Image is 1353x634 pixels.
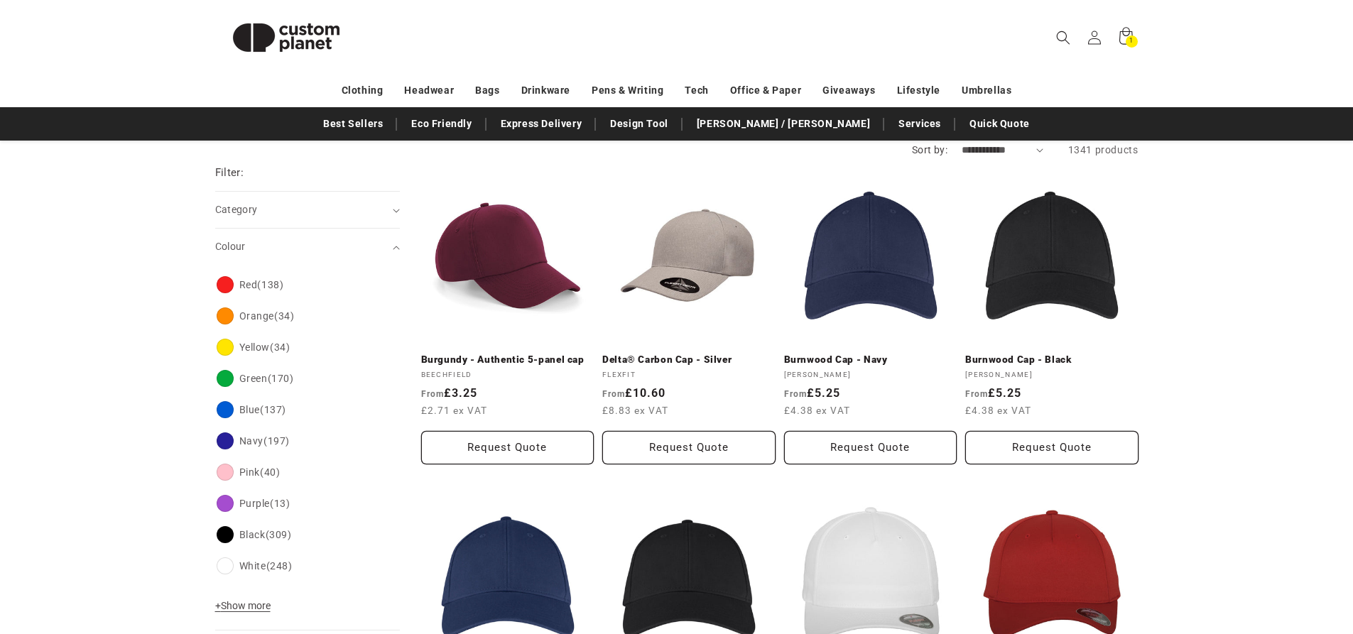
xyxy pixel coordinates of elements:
span: + [215,600,221,611]
iframe: Chat Widget [1116,481,1353,634]
a: Burnwood Cap - Navy [784,354,957,366]
span: 1341 products [1068,144,1139,155]
a: Burgundy - Authentic 5-panel cap [421,354,594,366]
img: Custom Planet [215,6,357,70]
a: Burnwood Cap - Black [965,354,1139,366]
a: Design Tool [603,111,675,136]
span: 1 [1129,35,1134,48]
a: Office & Paper [730,78,801,103]
a: Express Delivery [494,111,589,136]
a: Clothing [342,78,384,103]
summary: Colour (0 selected) [215,229,400,265]
button: Request Quote [784,431,957,464]
a: [PERSON_NAME] / [PERSON_NAME] [690,111,877,136]
button: Show more [215,599,275,619]
h2: Filter: [215,165,244,181]
a: Lifestyle [897,78,940,103]
span: Colour [215,241,246,252]
label: Sort by: [912,144,947,155]
button: Request Quote [602,431,776,464]
button: Request Quote [421,431,594,464]
a: Eco Friendly [404,111,479,136]
button: Request Quote [965,431,1139,464]
a: Umbrellas [962,78,1011,103]
a: Giveaways [822,78,875,103]
a: Headwear [404,78,454,103]
a: Delta® Carbon Cap - Silver [602,354,776,366]
a: Drinkware [521,78,570,103]
span: Show more [215,600,271,611]
a: Services [891,111,948,136]
span: Category [215,204,258,215]
a: Best Sellers [316,111,390,136]
summary: Search [1048,22,1079,53]
a: Quick Quote [962,111,1037,136]
a: Tech [685,78,708,103]
a: Bags [475,78,499,103]
summary: Category (0 selected) [215,192,400,228]
a: Pens & Writing [592,78,663,103]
